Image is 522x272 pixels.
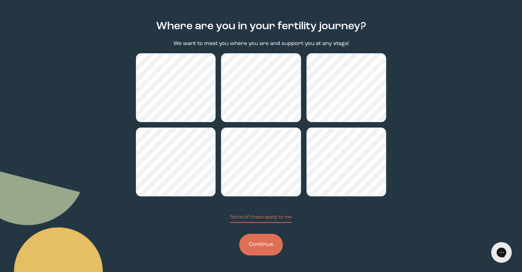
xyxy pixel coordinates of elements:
button: Continue [239,234,283,255]
button: None of these apply to me [230,214,292,223]
p: We want to meet you where you are and support you at any stage! [173,40,349,48]
h2: Where are you in your fertility journey? [156,19,366,34]
iframe: Gorgias live chat messenger [488,240,515,265]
